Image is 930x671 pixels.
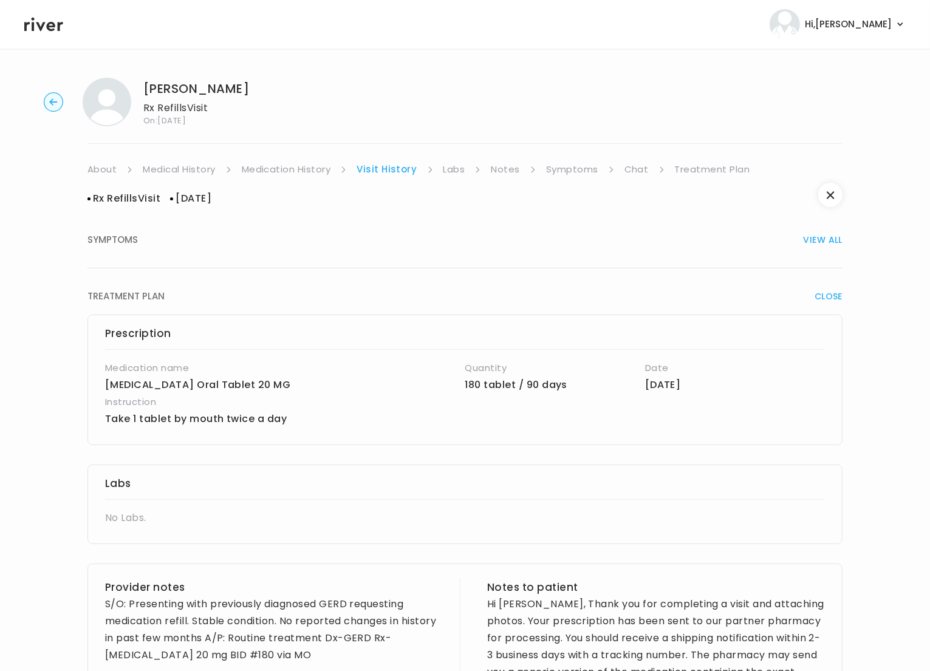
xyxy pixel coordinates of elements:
h4: Medication name [105,359,465,376]
button: SYMPTOMSVIEW ALL [87,212,843,268]
button: user avatarHi,[PERSON_NAME] [770,9,906,39]
img: Gregory Bechtle [83,78,131,126]
h4: Quantity [465,359,645,376]
a: Labs [443,161,465,178]
div: No Labs. [105,509,825,526]
span: TREATMENT PLAN [87,288,165,305]
button: TREATMENT PLANCLOSE [87,268,843,324]
span: Hi, [PERSON_NAME] [805,16,892,33]
h3: Notes to patient [487,579,825,596]
div: S/O: Presenting with previously diagnosed GERD requesting medication refill. Stable condition. No... [105,596,443,664]
a: Medication History [242,161,331,178]
h1: [PERSON_NAME] [143,80,249,97]
span: [DATE] [170,190,211,207]
a: About [87,161,117,178]
span: SYMPTOMS [87,231,138,248]
a: Symptoms [546,161,598,178]
span: On: [DATE] [143,117,249,124]
p: 180 tablet / 90 days [465,376,645,393]
p: [MEDICAL_DATA] Oral Tablet 20 MG [105,376,465,393]
p: Rx Refills Visit [143,100,249,117]
h3: Rx Refills Visit [87,190,160,207]
a: Notes [491,161,519,178]
h3: Provider notes [105,579,443,596]
a: Medical History [143,161,215,178]
img: user avatar [770,9,800,39]
h4: Date [645,359,825,376]
p: Take 1 tablet by mouth twice a day [105,410,705,427]
a: Treatment Plan [675,161,750,178]
h4: Instruction [105,393,705,410]
h3: Labs [105,475,825,492]
span: VIEW ALL [804,231,843,248]
p: [DATE] [645,376,825,393]
a: Visit History [357,161,417,178]
span: CLOSE [815,288,843,305]
h3: Prescription [105,325,825,342]
a: Chat [624,161,649,178]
